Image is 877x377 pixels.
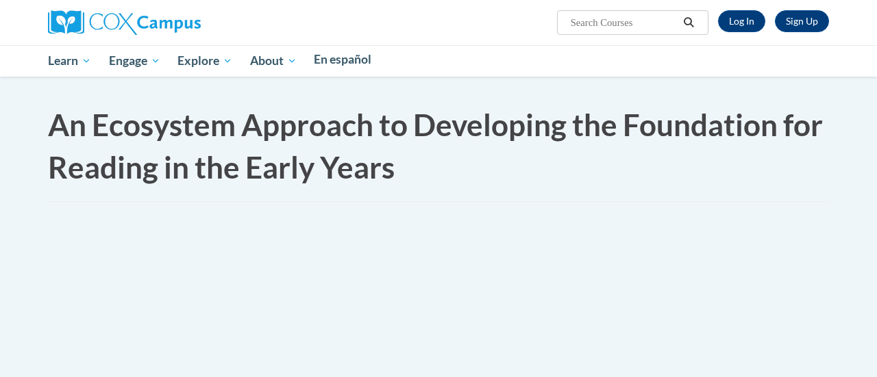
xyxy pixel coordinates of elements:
[48,107,823,185] span: An Ecosystem Approach to Developing the Foundation for Reading in the Early Years
[306,45,381,74] a: En español
[569,14,679,31] input: Search Courses
[39,45,100,77] a: Learn
[250,53,297,69] span: About
[48,10,201,35] img: Cox Campus
[679,14,700,31] button: Search
[169,45,241,77] a: Explore
[48,53,91,69] span: Learn
[177,53,232,69] span: Explore
[38,45,839,77] div: Main menu
[683,18,695,28] i: 
[241,45,306,77] a: About
[775,10,829,32] a: Register
[48,16,201,27] a: Cox Campus
[100,45,169,77] a: Engage
[109,53,160,69] span: Engage
[314,52,371,66] span: En español
[718,10,765,32] a: Log In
